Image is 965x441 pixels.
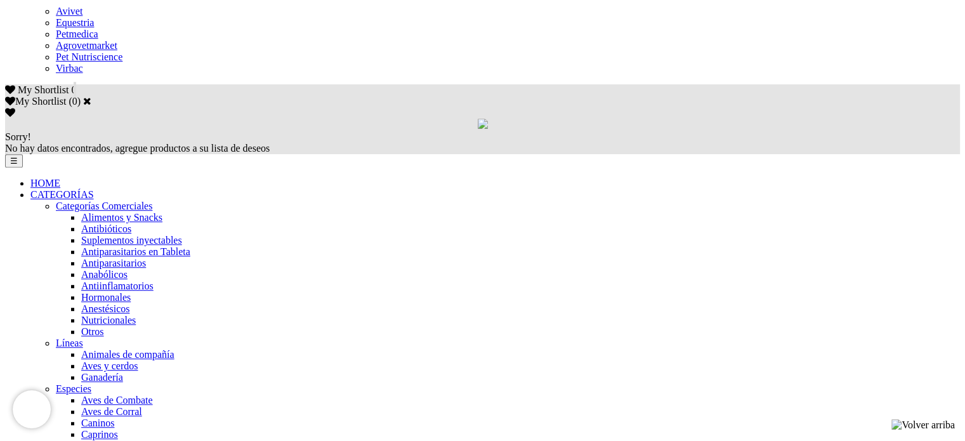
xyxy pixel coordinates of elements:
[81,360,138,371] a: Aves y cerdos
[81,349,174,360] a: Animales de compañía
[81,406,142,417] a: Aves de Corral
[81,269,128,280] a: Anabólicos
[30,189,94,200] a: CATEGORÍAS
[81,395,153,405] a: Aves de Combate
[56,29,98,39] a: Petmedica
[30,178,60,188] a: HOME
[81,212,162,223] a: Alimentos y Snacks
[69,96,81,107] span: ( )
[56,40,117,51] a: Agrovetmarket
[72,96,77,107] label: 0
[478,119,488,129] img: loading.gif
[81,292,131,303] a: Hormonales
[81,303,129,314] a: Anestésicos
[56,338,83,348] a: Líneas
[81,315,136,326] a: Nutricionales
[81,258,146,268] a: Antiparasitarios
[5,131,31,142] span: Sorry!
[81,418,114,428] a: Caninos
[56,17,94,28] a: Equestria
[81,223,131,234] a: Antibióticos
[81,429,118,440] a: Caprinos
[56,51,122,62] a: Pet Nutriscience
[56,383,91,394] a: Especies
[81,246,190,257] a: Antiparasitarios en Tableta
[83,96,91,106] a: Cerrar
[5,154,23,168] button: ☰
[13,390,51,428] iframe: Brevo live chat
[71,84,76,95] span: 0
[56,63,83,74] a: Virbac
[18,84,69,95] span: My Shortlist
[56,201,152,211] a: Categorías Comerciales
[81,372,123,383] a: Ganadería
[81,280,154,291] a: Antiinflamatorios
[81,235,182,246] a: Suplementos inyectables
[56,6,82,16] a: Avivet
[5,131,960,154] div: No hay datos encontrados, agregue productos a su lista de deseos
[891,419,955,431] img: Volver arriba
[5,96,66,107] label: My Shortlist
[81,326,104,337] a: Otros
